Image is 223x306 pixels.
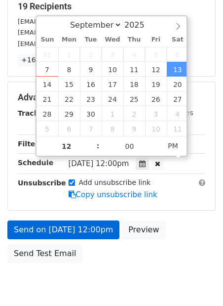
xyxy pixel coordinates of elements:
span: September 25, 2025 [123,91,145,106]
span: : [97,136,100,156]
strong: Tracking [18,109,51,117]
span: October 5, 2025 [37,121,58,136]
span: October 2, 2025 [123,106,145,121]
span: Fri [145,37,167,43]
span: October 6, 2025 [58,121,80,136]
span: September 17, 2025 [102,77,123,91]
span: October 7, 2025 [80,121,102,136]
span: September 10, 2025 [102,62,123,77]
span: September 30, 2025 [80,106,102,121]
span: Sat [167,37,188,43]
span: September 9, 2025 [80,62,102,77]
span: September 3, 2025 [102,47,123,62]
span: September 13, 2025 [167,62,188,77]
label: Add unsubscribe link [79,177,151,188]
span: September 28, 2025 [37,106,58,121]
span: September 1, 2025 [58,47,80,62]
h5: Advanced [18,92,205,103]
span: September 20, 2025 [167,77,188,91]
a: Copy unsubscribe link [69,190,157,199]
strong: Schedule [18,159,53,167]
input: Minute [100,136,160,156]
span: September 5, 2025 [145,47,167,62]
h5: 19 Recipients [18,1,205,12]
span: September 21, 2025 [37,91,58,106]
span: October 3, 2025 [145,106,167,121]
input: Year [122,20,157,30]
span: October 10, 2025 [145,121,167,136]
span: September 6, 2025 [167,47,188,62]
span: [DATE] 12:00pm [69,159,129,168]
span: October 11, 2025 [167,121,188,136]
span: Sun [37,37,58,43]
span: September 7, 2025 [37,62,58,77]
span: September 19, 2025 [145,77,167,91]
span: Click to toggle [159,136,186,156]
span: September 12, 2025 [145,62,167,77]
span: September 4, 2025 [123,47,145,62]
span: Wed [102,37,123,43]
span: Tue [80,37,102,43]
span: October 1, 2025 [102,106,123,121]
span: September 11, 2025 [123,62,145,77]
strong: Unsubscribe [18,179,66,187]
small: [EMAIL_ADDRESS][DOMAIN_NAME] [18,40,128,47]
span: September 2, 2025 [80,47,102,62]
span: October 8, 2025 [102,121,123,136]
span: Thu [123,37,145,43]
a: Preview [122,220,165,239]
small: [EMAIL_ADDRESS][DOMAIN_NAME] [18,18,128,25]
span: Mon [58,37,80,43]
span: September 29, 2025 [58,106,80,121]
span: October 9, 2025 [123,121,145,136]
iframe: Chat Widget [174,259,223,306]
span: September 24, 2025 [102,91,123,106]
strong: Filters [18,140,43,148]
input: Hour [37,136,97,156]
small: [EMAIL_ADDRESS][DOMAIN_NAME] [18,29,128,36]
a: Send on [DATE] 12:00pm [7,220,119,239]
span: August 31, 2025 [37,47,58,62]
span: September 18, 2025 [123,77,145,91]
span: September 8, 2025 [58,62,80,77]
a: Send Test Email [7,244,82,263]
span: September 16, 2025 [80,77,102,91]
span: September 23, 2025 [80,91,102,106]
span: September 26, 2025 [145,91,167,106]
span: October 4, 2025 [167,106,188,121]
a: +16 more [18,54,59,66]
span: September 27, 2025 [167,91,188,106]
span: September 15, 2025 [58,77,80,91]
span: September 14, 2025 [37,77,58,91]
span: September 22, 2025 [58,91,80,106]
label: UTM Codes [154,108,193,118]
